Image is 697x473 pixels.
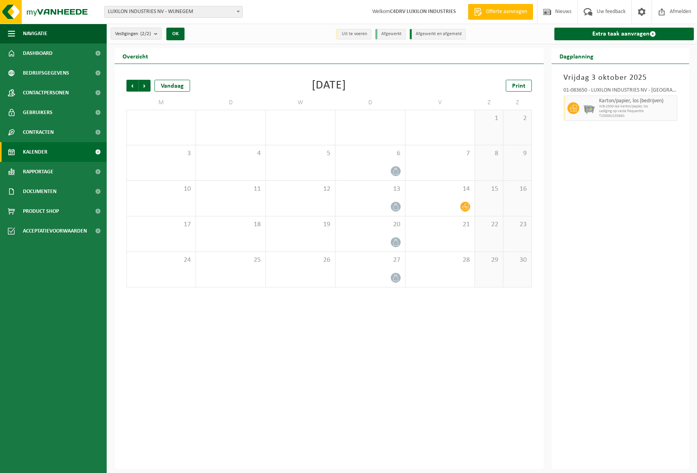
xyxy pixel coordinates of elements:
span: 13 [339,185,401,193]
span: 1 [479,114,499,123]
span: Gebruikers [23,103,53,122]
td: Z [503,96,532,110]
span: 24 [131,256,192,265]
span: 18 [200,220,261,229]
span: Product Shop [23,201,59,221]
span: 23 [507,220,527,229]
span: Lediging op vaste frequentie [599,109,675,114]
a: Print [506,80,532,92]
td: W [266,96,335,110]
span: 12 [270,185,331,193]
span: 6 [339,149,401,158]
td: D [196,96,266,110]
span: 8 [479,149,499,158]
li: Afgewerkt en afgemeld [410,29,466,39]
span: 26 [270,256,331,265]
h2: Overzicht [115,48,156,64]
div: [DATE] [312,80,346,92]
div: Vandaag [154,80,190,92]
span: 25 [200,256,261,265]
span: 4 [200,149,261,158]
span: 19 [270,220,331,229]
button: Vestigingen(2/2) [111,28,162,39]
span: 5 [270,149,331,158]
li: Uit te voeren [336,29,371,39]
span: Rapportage [23,162,53,182]
span: 17 [131,220,192,229]
td: M [126,96,196,110]
span: 7 [409,149,471,158]
td: V [405,96,475,110]
span: 9 [507,149,527,158]
span: 27 [339,256,401,265]
span: 15 [479,185,499,193]
span: Vorige [126,80,138,92]
span: Volgende [139,80,151,92]
td: Z [475,96,503,110]
span: T250002155891 [599,114,675,118]
span: WB-2500-GA karton/papier, los [599,104,675,109]
span: 28 [409,256,471,265]
span: 14 [409,185,471,193]
li: Afgewerkt [375,29,406,39]
span: Contracten [23,122,54,142]
strong: C4DRV LUXILON INDUSTRIES [390,9,456,15]
span: Vestigingen [115,28,151,40]
h2: Dagplanning [552,48,601,64]
count: (2/2) [140,31,151,36]
a: Offerte aanvragen [468,4,533,20]
span: 10 [131,185,192,193]
span: Navigatie [23,24,47,43]
span: LUXILON INDUSTRIES NV - WIJNEGEM [104,6,243,18]
span: Acceptatievoorwaarden [23,221,87,241]
h3: Vrijdag 3 oktober 2025 [563,72,678,84]
span: 29 [479,256,499,265]
td: D [335,96,405,110]
span: Print [512,83,526,89]
span: LUXILON INDUSTRIES NV - WIJNEGEM [105,6,242,17]
span: 20 [339,220,401,229]
a: Extra taak aanvragen [554,28,694,40]
span: 11 [200,185,261,193]
span: Dashboard [23,43,53,63]
span: 2 [507,114,527,123]
button: OK [166,28,185,40]
span: Karton/papier, los (bedrijven) [599,98,675,104]
span: 21 [409,220,471,229]
span: 3 [131,149,192,158]
div: 01-083650 - LUXILON INDUSTRIES NV - [GEOGRAPHIC_DATA] [563,88,678,96]
img: WB-2500-GAL-GY-01 [583,102,595,114]
span: 30 [507,256,527,265]
span: Kalender [23,142,47,162]
span: Offerte aanvragen [484,8,529,16]
span: 22 [479,220,499,229]
span: Contactpersonen [23,83,69,103]
span: Documenten [23,182,57,201]
span: Bedrijfsgegevens [23,63,69,83]
span: 16 [507,185,527,193]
